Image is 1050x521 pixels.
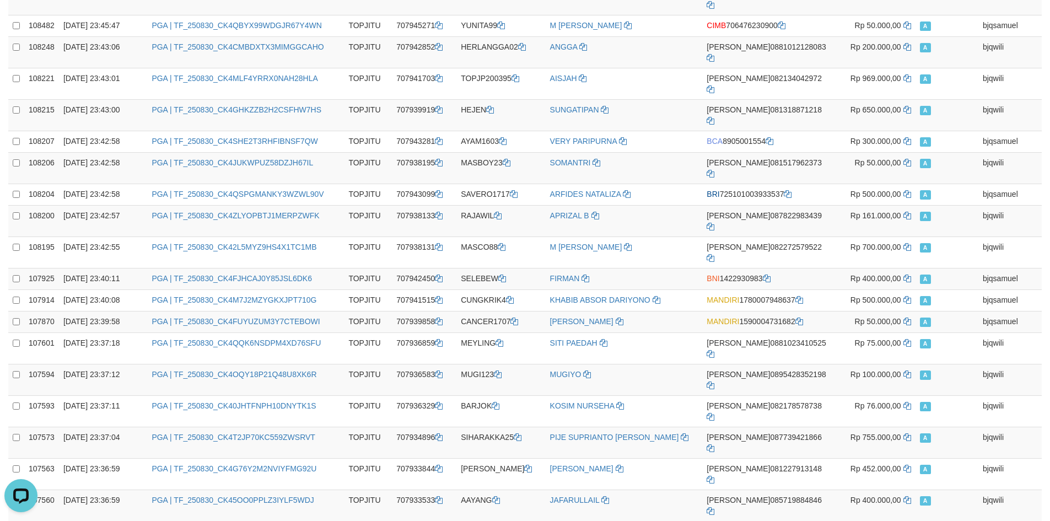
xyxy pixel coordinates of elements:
td: 707933844 [392,458,456,490]
a: SOMANTRI [550,158,591,167]
a: PGA | TF_250830_CK4T2JP70KC559ZWSRVT [152,433,315,442]
td: [PERSON_NAME] [456,458,545,490]
span: Approved - Marked by bjqsamuel [920,22,931,31]
a: PGA | TF_250830_CK4QQK6NSDPM4XD76SFU [152,339,321,347]
td: YUNITA99 [456,15,545,36]
td: 8905001554 [702,131,830,152]
td: [DATE] 23:43:00 [59,99,147,131]
td: [DATE] 23:40:11 [59,268,147,289]
td: TOPJITU [344,36,392,68]
td: 707941515 [392,289,456,311]
td: 107573 [24,427,59,458]
td: TOPJITU [344,237,392,268]
span: Rp 300.000,00 [850,137,901,146]
td: 108200 [24,205,59,237]
td: [DATE] 23:37:11 [59,395,147,427]
span: Rp 50.000,00 [855,317,901,326]
span: BCA [707,137,723,146]
a: PGA | TF_250830_CK4G76Y2M2NVIYFMG92U [152,464,316,473]
span: Approved - Marked by bjqsamuel [920,137,931,147]
td: bjqsamuel [978,131,1042,152]
td: 107925 [24,268,59,289]
td: 707939919 [392,99,456,131]
td: 107870 [24,311,59,332]
span: Approved - Marked by bjqwili [920,243,931,253]
td: [DATE] 23:42:57 [59,205,147,237]
td: bjqsamuel [978,289,1042,311]
td: BARJOK [456,395,545,427]
span: [PERSON_NAME] [707,496,770,504]
td: [DATE] 23:36:59 [59,490,147,521]
span: Rp 500.000,00 [850,296,901,304]
a: PIJE SUPRIANTO [PERSON_NAME] [550,433,679,442]
a: AISJAH [550,74,577,83]
td: [DATE] 23:45:47 [59,15,147,36]
td: TOPJITU [344,458,392,490]
span: [PERSON_NAME] [707,158,770,167]
td: 087739421866 [702,427,830,458]
td: TOPJITU [344,205,392,237]
td: bjqwili [978,332,1042,364]
td: 707941703 [392,68,456,99]
td: 108248 [24,36,59,68]
span: Rp 969.000,00 [850,74,901,83]
td: 1422930983 [702,268,830,289]
td: 082272579522 [702,237,830,268]
a: SITI PAEDAH [550,339,597,347]
span: [PERSON_NAME] [707,42,770,51]
td: 707943099 [392,184,456,205]
td: 707938195 [392,152,456,184]
a: PGA | TF_250830_CK45OO0PPLZ3IYLF5WDJ [152,496,314,504]
a: PGA | TF_250830_CK4FUYUZUM3Y7CTEBOWI [152,317,320,326]
span: [PERSON_NAME] [707,401,770,410]
span: Approved - Marked by bjqsamuel [920,318,931,327]
td: TOPJITU [344,68,392,99]
span: Rp 400.000,00 [850,274,901,283]
td: 107593 [24,395,59,427]
td: [DATE] 23:42:58 [59,152,147,184]
a: PGA | TF_250830_CK4CMBDXTX3MIMGGCAHO [152,42,324,51]
td: SAVERO1717 [456,184,545,205]
td: 707938133 [392,205,456,237]
td: bjqwili [978,205,1042,237]
a: ARFIDES NATALIZA [550,190,621,198]
span: [PERSON_NAME] [707,211,770,220]
span: Rp 452.000,00 [850,464,901,473]
span: Rp 500.000,00 [850,190,901,198]
a: PGA | TF_250830_CK4JUKWPUZ58DZJH67IL [152,158,313,167]
a: PGA | TF_250830_CK4FJHCAJ0Y85JSL6DK6 [152,274,312,283]
td: TOPJITU [344,268,392,289]
td: bjqwili [978,490,1042,521]
td: bjqwili [978,237,1042,268]
td: TOPJITU [344,311,392,332]
td: 107563 [24,458,59,490]
td: 081318871218 [702,99,830,131]
a: VERY PARIPURNA [550,137,617,146]
td: 087822983439 [702,205,830,237]
td: SIHARAKKA25 [456,427,545,458]
td: [DATE] 23:43:06 [59,36,147,68]
a: PGA | TF_250830_CK4QBYX99WDGJR67Y4WN [152,21,321,30]
td: TOPJITU [344,15,392,36]
span: Rp 75.000,00 [855,339,901,347]
td: 085719884846 [702,490,830,521]
span: Rp 650.000,00 [850,105,901,114]
td: [DATE] 23:37:18 [59,332,147,364]
span: Approved - Marked by bjqsamuel [920,296,931,305]
a: KOSIM NURSEHA [550,401,615,410]
td: 107601 [24,332,59,364]
td: 108221 [24,68,59,99]
span: [PERSON_NAME] [707,339,770,347]
a: FIRMAN [550,274,580,283]
td: bjqwili [978,152,1042,184]
td: AYAM1603 [456,131,545,152]
td: bjqwili [978,427,1042,458]
td: 707943281 [392,131,456,152]
span: Rp 100.000,00 [850,370,901,379]
td: HEJEN [456,99,545,131]
td: 082134042972 [702,68,830,99]
td: 1780007948637 [702,289,830,311]
td: 707936583 [392,364,456,395]
a: PGA | TF_250830_CK4ZLYOPBTJ1MERPZWFK [152,211,319,220]
span: Rp 50.000,00 [855,21,901,30]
